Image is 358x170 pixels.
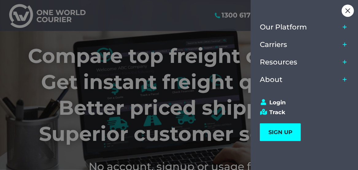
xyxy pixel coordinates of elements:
[260,53,340,71] a: Resources
[260,18,340,36] a: Our Platform
[268,129,292,136] span: SIGN UP
[260,23,307,31] span: Our Platform
[260,36,340,53] a: Carriers
[260,109,343,116] a: Track
[260,41,287,49] span: Carriers
[260,75,283,84] span: About
[260,58,297,66] span: Resources
[260,71,340,88] a: About
[342,5,354,17] div: Close
[260,123,301,141] a: SIGN UP
[260,99,343,106] a: Login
